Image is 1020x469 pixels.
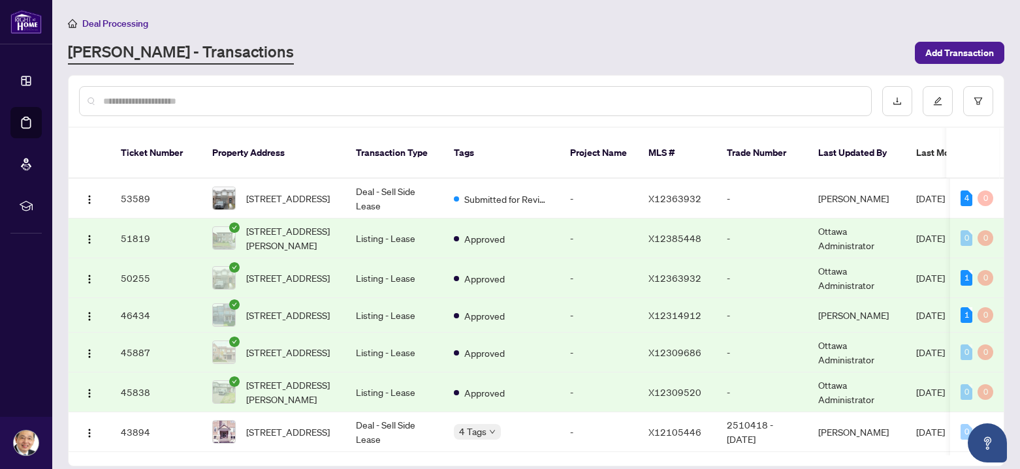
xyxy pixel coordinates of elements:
[14,431,39,455] img: Profile Icon
[213,341,235,363] img: thumbnail-img
[110,258,202,298] td: 50255
[560,258,638,298] td: -
[916,232,945,244] span: [DATE]
[464,386,505,400] span: Approved
[213,227,235,249] img: thumbnail-img
[345,372,443,412] td: Listing - Lease
[229,262,240,273] span: check-circle
[79,421,100,442] button: Logo
[978,344,993,360] div: 0
[560,179,638,219] td: -
[489,429,496,435] span: down
[808,372,906,412] td: Ottawa Administrator
[916,272,945,284] span: [DATE]
[916,309,945,321] span: [DATE]
[246,425,330,439] span: [STREET_ADDRESS]
[808,412,906,452] td: [PERSON_NAME]
[79,188,100,209] button: Logo
[978,190,993,206] div: 0
[246,191,330,205] span: [STREET_ADDRESS]
[459,424,486,439] span: 4 Tags
[560,372,638,412] td: -
[84,274,95,284] img: Logo
[961,230,972,246] div: 0
[229,222,240,233] span: check-circle
[648,426,701,438] span: X12105446
[716,258,808,298] td: -
[110,333,202,372] td: 45887
[974,97,983,106] span: filter
[110,372,202,412] td: 45838
[978,270,993,286] div: 0
[79,267,100,288] button: Logo
[84,388,95,399] img: Logo
[808,258,906,298] td: Ottawa Administrator
[963,86,993,116] button: filter
[345,333,443,372] td: Listing - Lease
[246,224,335,252] span: [STREET_ADDRESS][PERSON_NAME]
[345,298,443,333] td: Listing - Lease
[345,258,443,298] td: Listing - Lease
[648,232,701,244] span: X12385448
[84,428,95,438] img: Logo
[638,128,716,179] th: MLS #
[961,270,972,286] div: 1
[68,41,294,65] a: [PERSON_NAME] - Transactions
[202,128,345,179] th: Property Address
[443,128,560,179] th: Tags
[82,18,148,29] span: Deal Processing
[648,192,701,204] span: X12363932
[84,194,95,205] img: Logo
[961,424,972,440] div: 0
[560,128,638,179] th: Project Name
[560,412,638,452] td: -
[933,97,942,106] span: edit
[345,219,443,258] td: Listing - Lease
[110,219,202,258] td: 51819
[84,234,95,245] img: Logo
[882,86,912,116] button: download
[110,128,202,179] th: Ticket Number
[808,333,906,372] td: Ottawa Administrator
[893,97,902,106] span: download
[716,298,808,333] td: -
[246,308,330,322] span: [STREET_ADDRESS]
[560,219,638,258] td: -
[808,128,906,179] th: Last Updated By
[110,412,202,452] td: 43894
[345,128,443,179] th: Transaction Type
[916,426,945,438] span: [DATE]
[213,381,235,403] img: thumbnail-img
[716,333,808,372] td: -
[68,19,77,28] span: home
[916,386,945,398] span: [DATE]
[464,309,505,323] span: Approved
[916,346,945,358] span: [DATE]
[923,86,953,116] button: edit
[808,298,906,333] td: [PERSON_NAME]
[229,337,240,347] span: check-circle
[213,421,235,443] img: thumbnail-img
[79,305,100,325] button: Logo
[10,10,42,34] img: logo
[716,412,808,452] td: 2510418 - [DATE]
[915,42,1004,64] button: Add Transaction
[716,128,808,179] th: Trade Number
[808,179,906,219] td: [PERSON_NAME]
[84,348,95,359] img: Logo
[648,386,701,398] span: X12309520
[79,382,100,402] button: Logo
[110,298,202,333] td: 46434
[968,423,1007,462] button: Open asap
[246,345,330,359] span: [STREET_ADDRESS]
[213,187,235,209] img: thumbnail-img
[925,42,994,63] span: Add Transaction
[716,372,808,412] td: -
[916,145,996,160] span: Last Modified Date
[648,346,701,358] span: X12309686
[345,412,443,452] td: Deal - Sell Side Lease
[978,307,993,323] div: 0
[79,342,100,363] button: Logo
[464,271,505,286] span: Approved
[560,298,638,333] td: -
